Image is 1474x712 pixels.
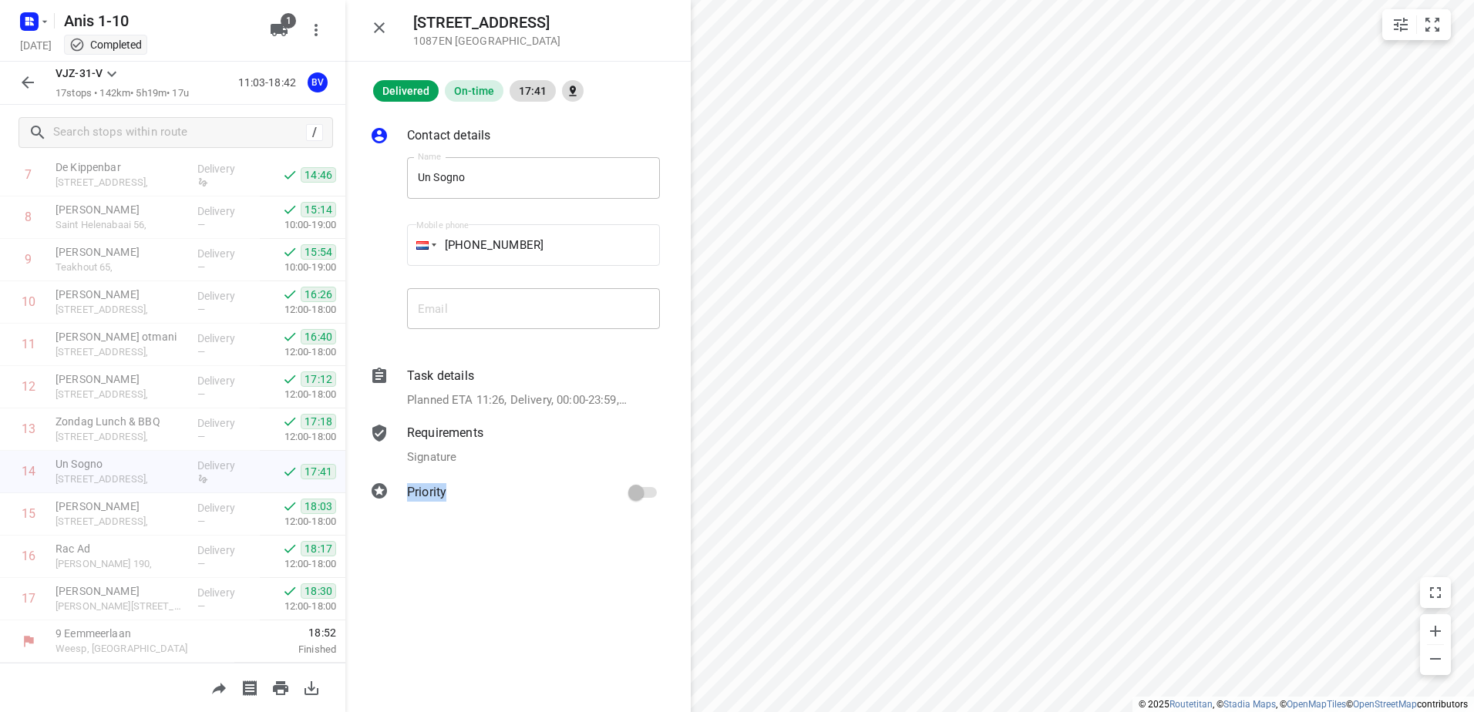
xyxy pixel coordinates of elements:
[260,514,336,529] p: 12:00-18:00
[407,448,456,466] p: Signature
[260,260,336,275] p: 10:00-19:00
[22,591,35,606] div: 17
[56,244,185,260] p: [PERSON_NAME]
[22,464,35,479] div: 14
[265,680,296,694] span: Print route
[197,500,254,516] p: Delivery
[282,499,298,514] svg: Done
[234,625,336,640] span: 18:52
[301,371,336,387] span: 17:12
[56,371,185,387] p: [PERSON_NAME]
[56,556,185,572] p: [PERSON_NAME] 190,
[301,329,336,344] span: 16:40
[56,329,185,344] p: [PERSON_NAME] otmani
[282,371,298,387] svg: Done
[373,85,439,97] span: Delivered
[306,124,323,141] div: /
[1139,699,1468,710] li: © 2025 , © , © © contributors
[197,516,205,527] span: —
[197,542,254,558] p: Delivery
[302,75,333,89] span: Assigned to Bus VJZ-31-V
[56,583,185,599] p: [PERSON_NAME]
[510,85,556,97] span: 17:41
[301,287,336,302] span: 16:26
[260,387,336,402] p: 12:00-18:00
[1287,699,1346,710] a: OpenMapTiles
[264,15,294,45] button: 1
[416,221,469,230] label: Mobile phone
[25,167,32,182] div: 7
[281,13,296,29] span: 1
[282,329,298,344] svg: Done
[1353,699,1417,710] a: OpenStreetMap
[197,288,254,304] p: Delivery
[197,304,205,315] span: —
[56,599,185,614] p: [PERSON_NAME][STREET_ADDRESS],
[25,252,32,267] div: 9
[197,373,254,388] p: Delivery
[260,429,336,445] p: 12:00-18:00
[197,431,205,442] span: —
[301,202,336,217] span: 15:14
[56,160,185,175] p: De Kippenbar
[197,458,254,473] p: Delivery
[56,429,185,445] p: [STREET_ADDRESS],
[1169,699,1213,710] a: Routetitan
[407,483,446,502] p: Priority
[1223,699,1276,710] a: Stadia Maps
[56,514,185,529] p: [STREET_ADDRESS],
[56,175,185,190] p: [STREET_ADDRESS],
[260,556,336,572] p: 12:00-18:00
[407,126,490,145] p: Contact details
[56,387,185,402] p: [STREET_ADDRESS],
[56,499,185,514] p: [PERSON_NAME]
[238,75,302,91] p: 11:03-18:42
[56,414,185,429] p: Zondag Lunch & BBQ
[260,302,336,317] p: 12:00-18:00
[301,414,336,429] span: 17:18
[370,126,660,148] div: Contact details
[282,541,298,556] svg: Done
[56,344,185,360] p: [STREET_ADDRESS],
[53,121,306,145] input: Search stops within route
[197,585,254,600] p: Delivery
[56,641,216,657] p: Weesp, [GEOGRAPHIC_DATA]
[296,680,327,694] span: Download route
[56,86,189,101] p: 17 stops • 142km • 5h19m • 17u
[22,294,35,309] div: 10
[25,210,32,224] div: 8
[282,414,298,429] svg: Done
[197,246,254,261] p: Delivery
[234,680,265,694] span: Print shipping labels
[56,626,216,641] p: 9 Eemmeerlaan
[22,549,35,563] div: 16
[56,302,185,317] p: [STREET_ADDRESS],
[234,642,336,657] p: Finished
[204,680,234,694] span: Share route
[282,287,298,302] svg: Done
[445,85,503,97] span: On-time
[301,464,336,479] span: 17:41
[407,367,474,385] p: Task details
[1385,9,1416,40] button: Map settings
[1382,9,1451,40] div: small contained button group
[282,583,298,599] svg: Done
[197,600,205,612] span: —
[69,37,142,52] div: This project completed. You cannot make any changes to it.
[301,499,336,514] span: 18:03
[1417,9,1448,40] button: Fit zoom
[56,202,185,217] p: [PERSON_NAME]
[413,35,560,47] p: 1087EN [GEOGRAPHIC_DATA]
[22,506,35,521] div: 15
[301,244,336,260] span: 15:54
[562,80,584,102] div: Show driver's finish location
[22,421,35,436] div: 13
[301,15,331,45] button: More
[282,464,298,479] svg: Done
[370,424,660,466] div: RequirementsSignature
[301,541,336,556] span: 18:17
[197,261,205,273] span: —
[282,244,298,260] svg: Done
[56,287,185,302] p: [PERSON_NAME]
[56,541,185,556] p: Rac Ad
